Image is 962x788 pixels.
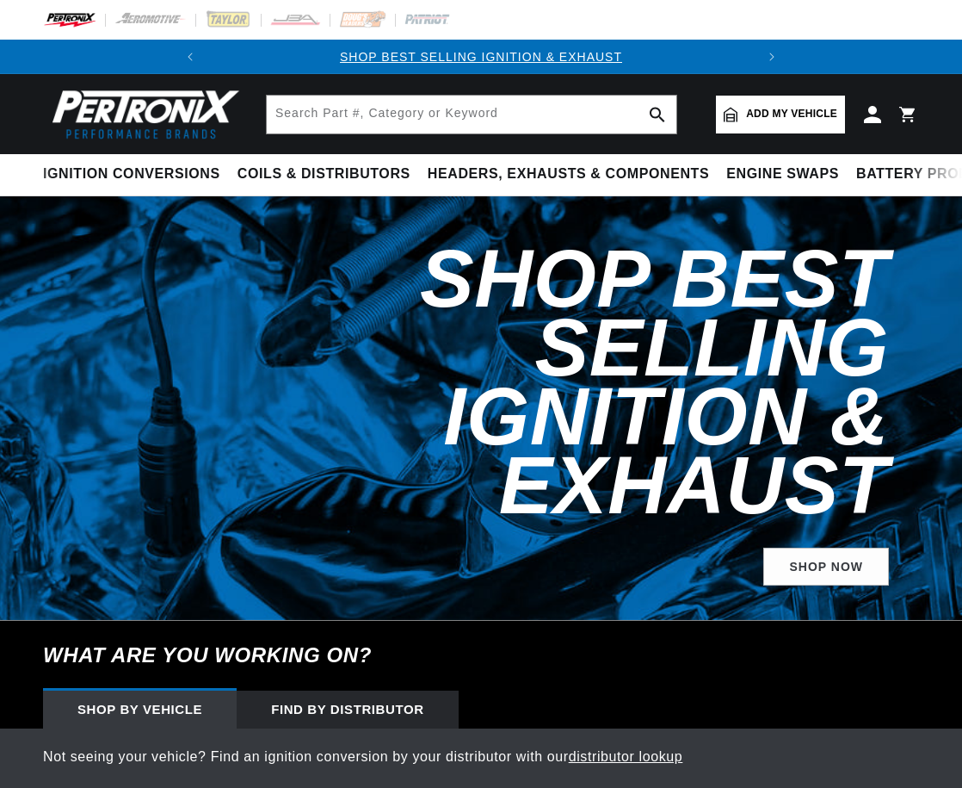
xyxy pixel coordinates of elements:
button: Translation missing: en.sections.announcements.next_announcement [755,40,789,74]
summary: Engine Swaps [718,154,848,195]
span: Headers, Exhausts & Components [428,165,709,183]
h2: Shop Best Selling Ignition & Exhaust [153,245,889,520]
a: distributor lookup [569,749,683,764]
summary: Ignition Conversions [43,154,229,195]
span: Engine Swaps [726,165,839,183]
summary: Coils & Distributors [229,154,419,195]
div: Announcement [207,47,755,66]
input: Search Part #, Category or Keyword [267,96,676,133]
button: Translation missing: en.sections.announcements.previous_announcement [173,40,207,74]
span: Add my vehicle [746,106,837,122]
a: SHOP BEST SELLING IGNITION & EXHAUST [340,50,622,64]
span: Coils & Distributors [237,165,410,183]
div: Find by Distributor [237,691,459,729]
a: Add my vehicle [716,96,845,133]
div: Shop by vehicle [43,691,237,729]
button: search button [638,96,676,133]
img: Pertronix [43,84,241,144]
summary: Headers, Exhausts & Components [419,154,718,195]
div: 1 of 2 [207,47,755,66]
span: Ignition Conversions [43,165,220,183]
a: SHOP NOW [763,548,889,586]
p: Not seeing your vehicle? Find an ignition conversion by your distributor with our [43,746,919,768]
